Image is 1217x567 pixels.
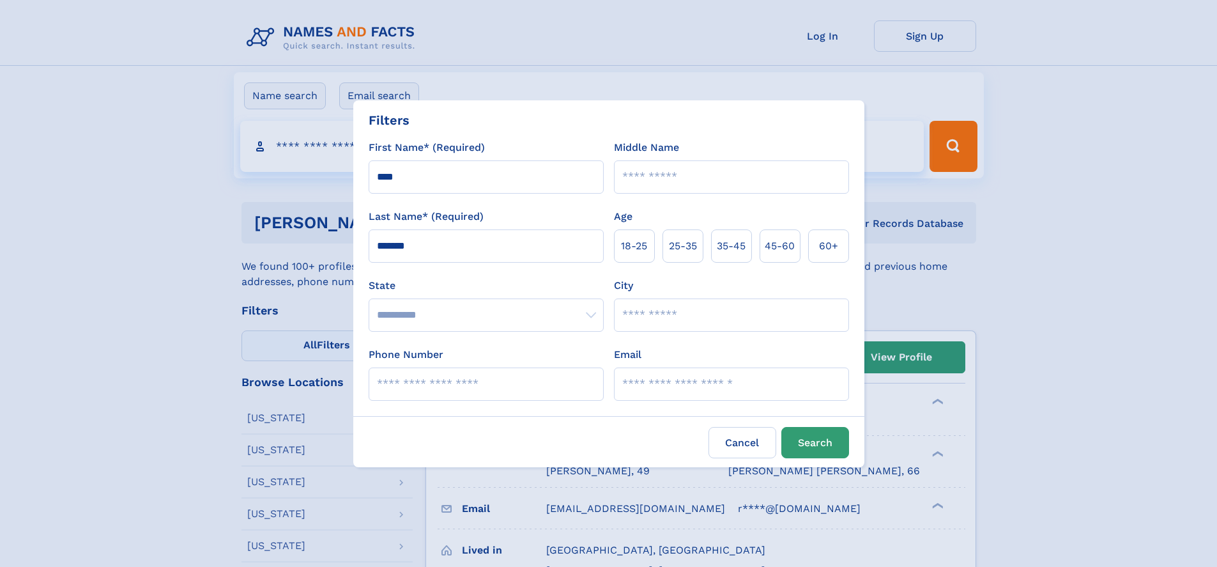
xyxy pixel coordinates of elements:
[369,111,409,130] div: Filters
[819,238,838,254] span: 60+
[369,140,485,155] label: First Name* (Required)
[369,347,443,362] label: Phone Number
[708,427,776,458] label: Cancel
[614,278,633,293] label: City
[369,209,484,224] label: Last Name* (Required)
[765,238,795,254] span: 45‑60
[781,427,849,458] button: Search
[369,278,604,293] label: State
[614,209,632,224] label: Age
[621,238,647,254] span: 18‑25
[614,347,641,362] label: Email
[669,238,697,254] span: 25‑35
[717,238,746,254] span: 35‑45
[614,140,679,155] label: Middle Name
